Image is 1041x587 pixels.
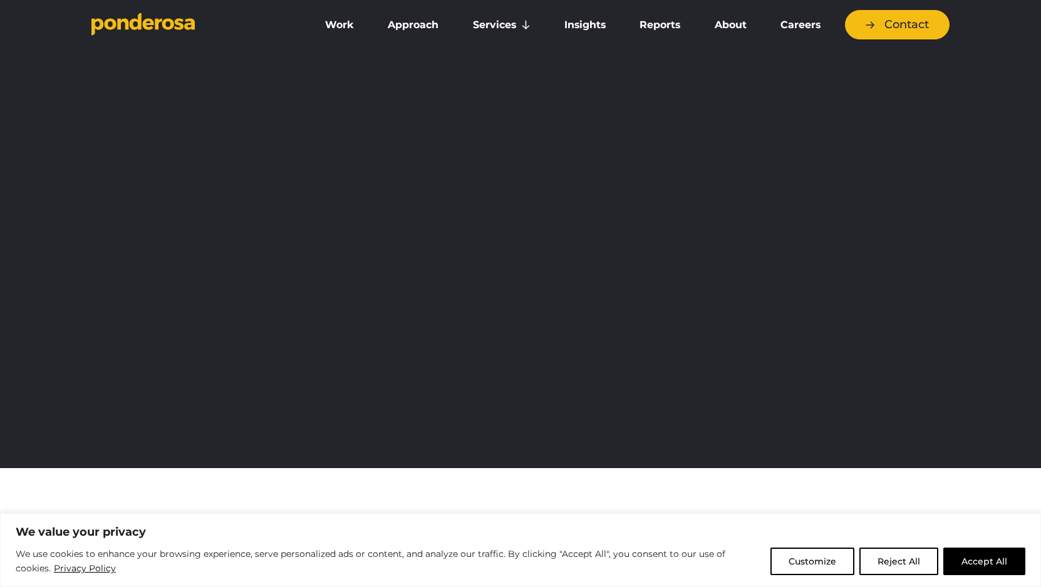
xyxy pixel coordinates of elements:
[859,548,938,575] button: Reject All
[943,548,1025,575] button: Accept All
[845,10,950,39] a: Contact
[16,524,1025,539] p: We value your privacy
[550,12,620,38] a: Insights
[700,12,760,38] a: About
[770,548,854,575] button: Customize
[91,13,292,38] a: Go to homepage
[311,12,368,38] a: Work
[53,561,117,576] a: Privacy Policy
[16,547,761,576] p: We use cookies to enhance your browsing experience, serve personalized ads or content, and analyz...
[766,12,835,38] a: Careers
[625,12,695,38] a: Reports
[373,12,453,38] a: Approach
[458,12,545,38] a: Services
